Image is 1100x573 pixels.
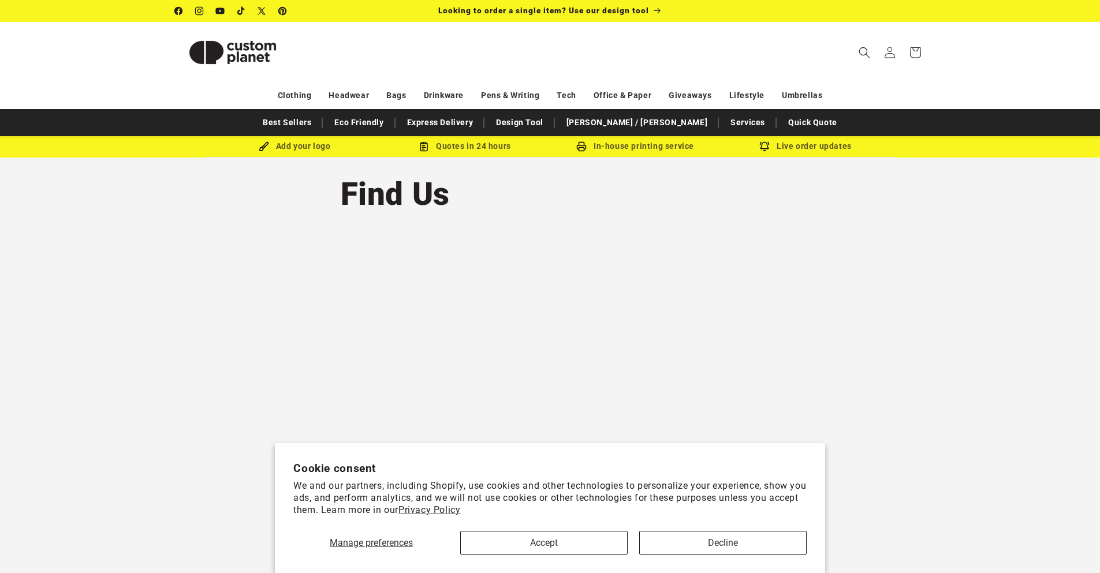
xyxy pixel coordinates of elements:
a: Services [725,113,771,133]
a: Custom Planet [170,22,294,83]
span: Looking to order a single item? Use our design tool [438,6,649,15]
div: In-house printing service [550,139,721,153]
a: Eco Friendly [329,113,389,133]
h2: Cookie consent [293,462,807,475]
h1: Find Us [341,174,760,214]
img: Brush Icon [259,141,269,152]
a: Lifestyle [729,85,765,106]
iframe: Chat Widget [1042,518,1100,573]
button: Decline [639,531,807,555]
a: Pens & Writing [481,85,539,106]
img: In-house printing [576,141,587,152]
a: Umbrellas [782,85,822,106]
a: Design Tool [490,113,549,133]
img: Order updates [759,141,770,152]
summary: Search [852,40,877,65]
a: Clothing [278,85,312,106]
div: Live order updates [721,139,891,153]
a: Bags [386,85,406,106]
button: Manage preferences [293,531,449,555]
div: Quotes in 24 hours [380,139,550,153]
span: Manage preferences [330,537,413,548]
a: Office & Paper [594,85,651,106]
a: Express Delivery [401,113,479,133]
a: Giveaways [669,85,711,106]
button: Accept [460,531,628,555]
a: [PERSON_NAME] / [PERSON_NAME] [561,113,713,133]
a: Headwear [329,85,369,106]
a: Best Sellers [257,113,317,133]
a: Quick Quote [782,113,843,133]
a: Tech [557,85,576,106]
a: Drinkware [424,85,464,106]
img: Custom Planet [175,27,290,78]
a: Privacy Policy [398,504,460,515]
p: We and our partners, including Shopify, use cookies and other technologies to personalize your ex... [293,480,807,516]
div: Add your logo [210,139,380,153]
img: Order Updates Icon [419,141,429,152]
